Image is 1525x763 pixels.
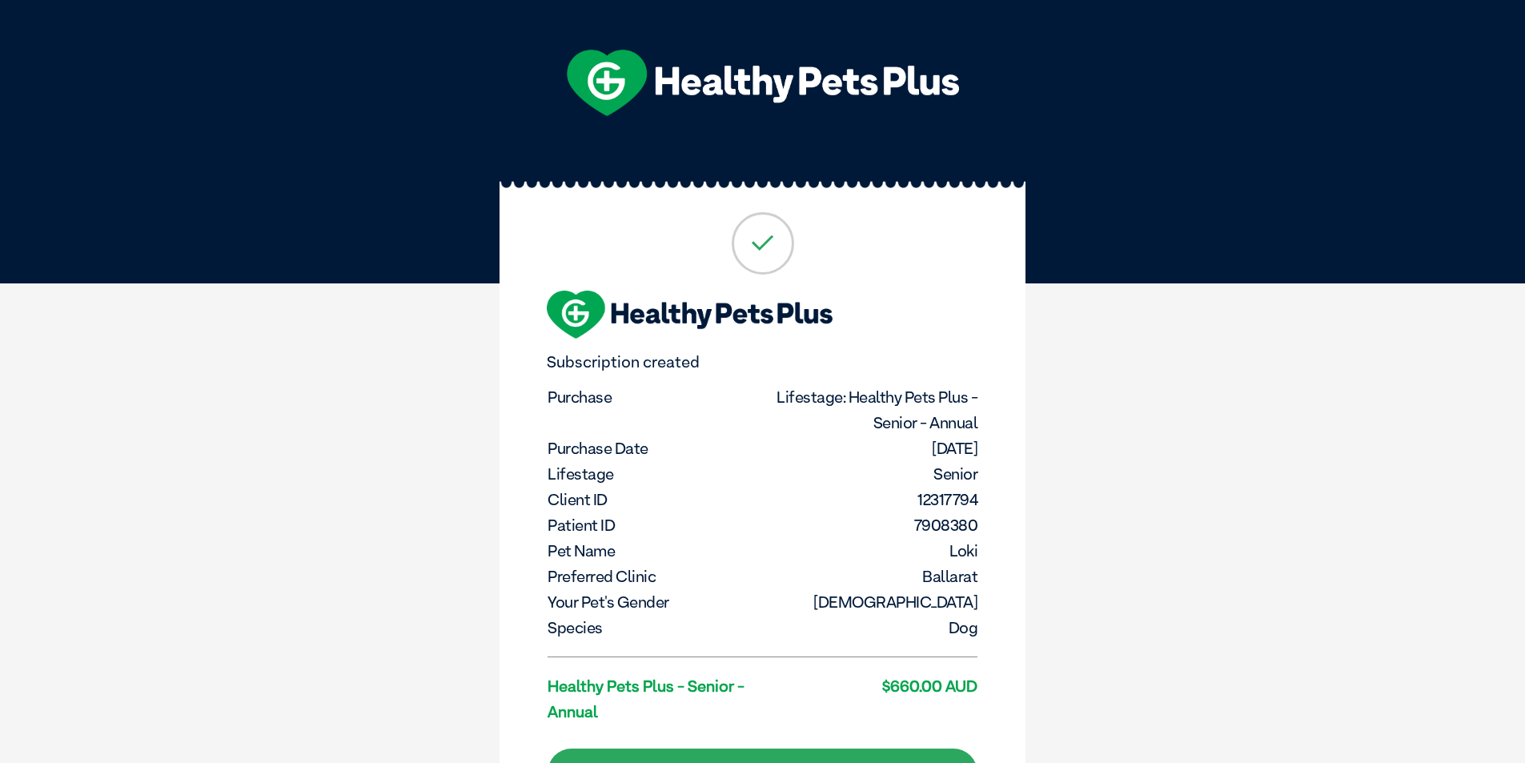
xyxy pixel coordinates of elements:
[765,673,978,699] dd: $660.00 AUD
[765,461,978,487] dd: Senior
[548,384,761,410] dt: Purchase
[765,436,978,461] dd: [DATE]
[548,461,761,487] dt: Lifestage
[548,512,761,538] dt: Patient ID
[548,564,761,589] dt: Preferred Clinic
[765,487,978,512] dd: 12317794
[765,384,978,436] dd: Lifestage: Healthy Pets Plus - Senior - Annual
[548,673,761,725] dt: Healthy Pets Plus - Senior - Annual
[547,353,978,371] p: Subscription created
[548,436,761,461] dt: Purchase Date
[765,512,978,538] dd: 7908380
[548,615,761,641] dt: Species
[548,589,761,615] dt: Your pet's gender
[567,50,959,116] img: hpp-logo-landscape-green-white.png
[548,538,761,564] dt: Pet Name
[765,589,978,615] dd: [DEMOGRAPHIC_DATA]
[547,291,833,339] img: hpp-logo
[548,487,761,512] dt: Client ID
[765,615,978,641] dd: Dog
[765,538,978,564] dd: Loki
[765,564,978,589] dd: Ballarat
